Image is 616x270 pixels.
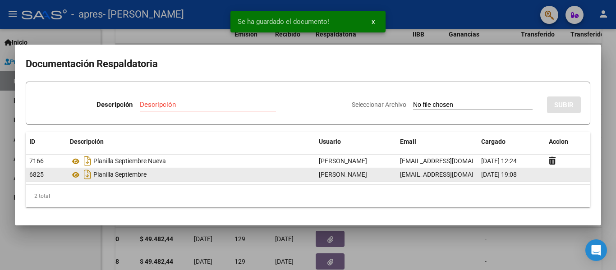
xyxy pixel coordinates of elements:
[82,167,93,182] i: Descargar documento
[547,96,581,113] button: SUBIR
[481,171,517,178] span: [DATE] 19:08
[481,157,517,165] span: [DATE] 12:24
[97,100,133,110] p: Descripción
[26,185,590,207] div: 2 total
[70,154,312,168] div: Planilla Septiembre Nueva
[315,132,396,151] datatable-header-cell: Usuario
[319,157,367,165] span: [PERSON_NAME]
[372,18,375,26] span: x
[29,171,44,178] span: 6825
[478,132,545,151] datatable-header-cell: Cargado
[319,171,367,178] span: [PERSON_NAME]
[70,138,104,145] span: Descripción
[66,132,315,151] datatable-header-cell: Descripción
[238,17,329,26] span: Se ha guardado el documento!
[554,101,574,109] span: SUBIR
[26,55,590,73] h2: Documentación Respaldatoria
[585,239,607,261] div: Open Intercom Messenger
[70,167,312,182] div: Planilla Septiembre
[319,138,341,145] span: Usuario
[545,132,590,151] datatable-header-cell: Accion
[400,157,500,165] span: [EMAIL_ADDRESS][DOMAIN_NAME]
[352,101,406,108] span: Seleccionar Archivo
[29,157,44,165] span: 7166
[82,154,93,168] i: Descargar documento
[396,132,478,151] datatable-header-cell: Email
[26,132,66,151] datatable-header-cell: ID
[364,14,382,30] button: x
[400,171,500,178] span: [EMAIL_ADDRESS][DOMAIN_NAME]
[400,138,416,145] span: Email
[29,138,35,145] span: ID
[481,138,506,145] span: Cargado
[549,138,568,145] span: Accion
